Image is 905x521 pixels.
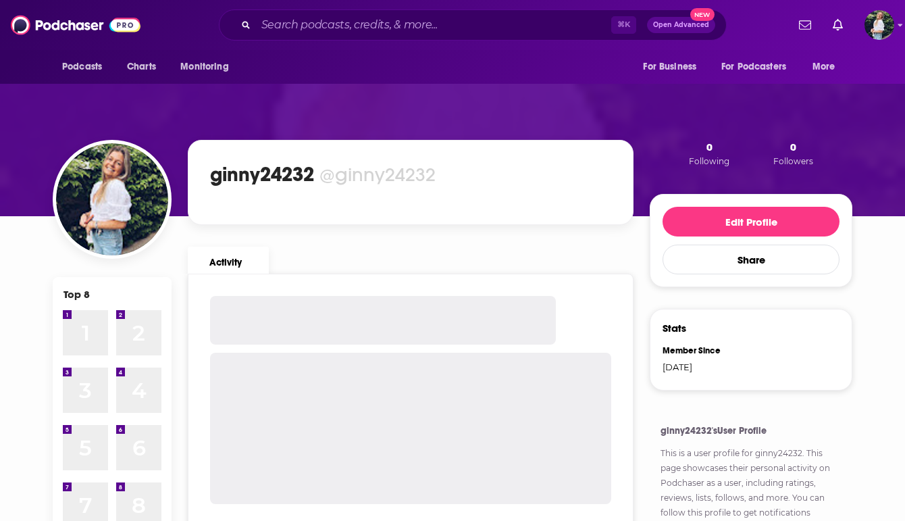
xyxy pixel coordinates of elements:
[63,288,90,301] div: Top 8
[663,322,686,334] h3: Stats
[219,9,727,41] div: Search podcasts, credits, & more...
[188,247,269,274] a: Activity
[56,143,168,255] img: ginny24232
[864,10,894,40] button: Show profile menu
[210,162,314,187] h1: ginny24232
[62,57,102,76] span: Podcasts
[790,141,796,153] span: 0
[53,54,120,80] button: open menu
[755,448,802,458] a: ginny24232
[118,54,164,80] a: Charts
[713,54,806,80] button: open menu
[827,14,848,36] a: Show notifications dropdown
[773,156,813,166] span: Followers
[653,22,709,28] span: Open Advanced
[690,8,715,21] span: New
[180,57,228,76] span: Monitoring
[769,140,817,167] button: 0Followers
[864,10,894,40] span: Logged in as ginny24232
[611,16,636,34] span: ⌘ K
[864,10,894,40] img: User Profile
[11,12,140,38] img: Podchaser - Follow, Share and Rate Podcasts
[661,425,842,437] h4: ginny24232's User Profile
[803,54,852,80] button: open menu
[685,140,733,167] button: 0Following
[319,163,436,187] div: @ginny24232
[794,14,817,36] a: Show notifications dropdown
[256,14,611,36] input: Search podcasts, credits, & more...
[127,57,156,76] span: Charts
[663,207,839,237] button: Edit Profile
[706,141,713,153] span: 0
[721,57,786,76] span: For Podcasters
[171,54,246,80] button: open menu
[633,54,713,80] button: open menu
[689,156,729,166] span: Following
[663,345,742,356] div: Member Since
[647,17,715,33] button: Open AdvancedNew
[812,57,835,76] span: More
[643,57,696,76] span: For Business
[663,362,742,372] div: [DATE]
[663,245,839,274] button: Share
